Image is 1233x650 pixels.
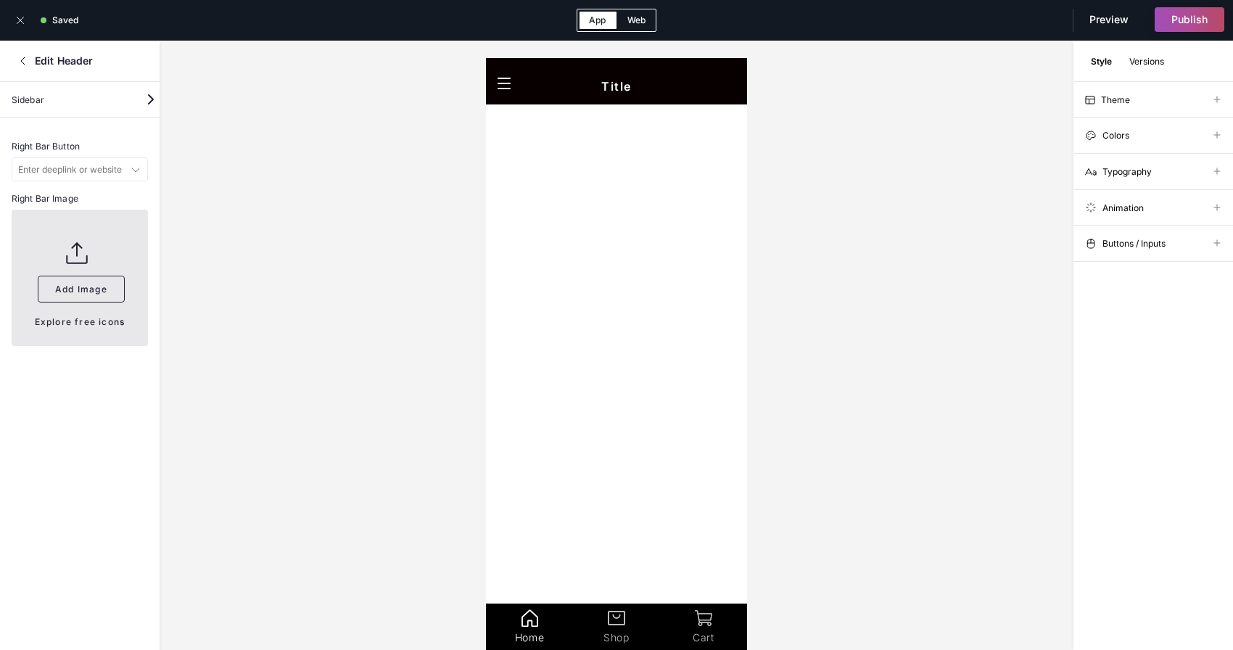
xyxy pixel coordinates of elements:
[1102,202,1144,213] span: Animation
[1091,57,1112,67] h4: Style
[1155,7,1224,32] button: Publish
[1102,130,1129,141] span: Colors
[1101,94,1130,105] span: Theme
[1102,166,1152,177] span: Typography
[616,9,656,31] div: Web
[174,573,261,586] span: Cart
[1075,4,1143,34] div: Preview
[1102,239,1166,250] span: Buttons / Inputs
[577,9,616,31] div: App
[87,573,174,586] span: Shop
[1129,57,1164,67] h4: Versions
